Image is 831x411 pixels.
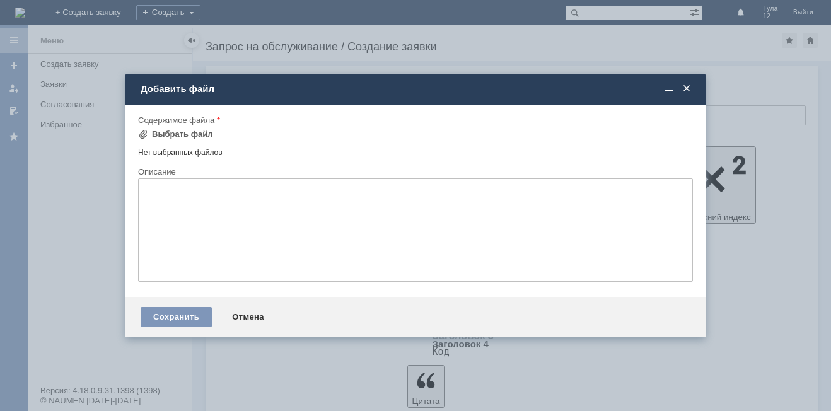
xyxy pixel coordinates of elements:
div: Описание [138,168,690,176]
div: Выбрать файл [152,129,213,139]
span: Закрыть [680,83,693,95]
div: Нет выбранных файлов [138,143,693,158]
div: Добавить файл [141,83,693,95]
div: Прошу удалить отложенные чеки за [DATE]. [5,5,184,25]
span: Свернуть (Ctrl + M) [663,83,675,95]
div: Содержимое файла [138,116,690,124]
